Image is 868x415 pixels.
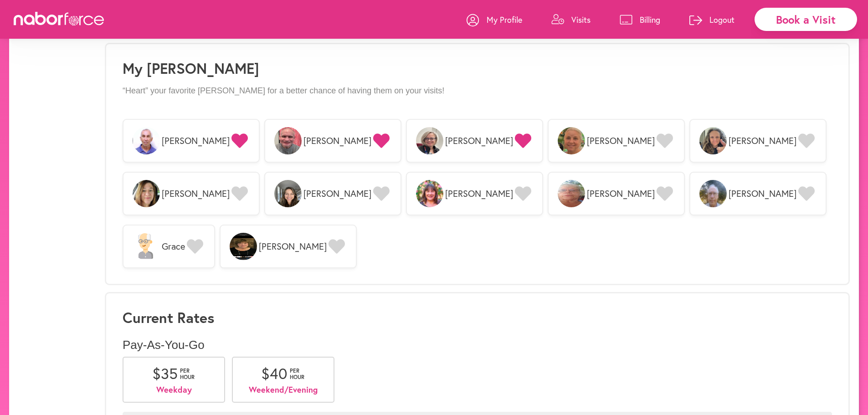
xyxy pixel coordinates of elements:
[303,135,371,146] span: [PERSON_NAME]
[445,135,513,146] span: [PERSON_NAME]
[247,385,320,395] p: Weekend/Evening
[709,14,734,25] p: Logout
[587,188,655,199] span: [PERSON_NAME]
[123,338,832,352] p: Pay-As-You-Go
[274,127,302,154] img: jzuqDOC2Sl2joXRyH8st
[261,364,288,383] span: $ 40
[123,86,832,96] p: “Heart” your favorite [PERSON_NAME] for a better chance of having them on your visits!
[416,127,443,154] img: RivYtfpRSRqdMi2fBhGL
[259,241,327,252] span: [PERSON_NAME]
[162,241,185,252] span: Grace
[123,309,832,326] h3: Current Rates
[180,368,196,381] span: per hour
[274,180,302,207] img: zOraTsdETrmVd8eW2Nn5
[640,14,660,25] p: Billing
[689,6,734,33] a: Logout
[290,368,306,381] span: per hour
[416,180,443,207] img: VR5zaF0SRWGpJDwab9NP
[487,14,522,25] p: My Profile
[558,180,585,207] img: 1dsIupk0RNG5gZZjwaVm
[445,188,513,199] span: [PERSON_NAME]
[571,14,591,25] p: Visits
[133,127,160,154] img: rzy2MBntRde1cHV0Gg5A
[137,385,211,395] p: Weekday
[303,188,371,199] span: [PERSON_NAME]
[123,60,832,77] h1: My [PERSON_NAME]
[230,233,257,260] img: HXTjT2OTPuIeS2895ArL
[133,180,160,207] img: HSZQPitxQLCj0QyehiL5
[755,8,857,31] div: Book a Visit
[551,6,591,33] a: Visits
[467,6,522,33] a: My Profile
[729,135,796,146] span: [PERSON_NAME]
[587,135,655,146] span: [PERSON_NAME]
[162,135,230,146] span: [PERSON_NAME]
[699,127,727,154] img: Gffz7tLTQeGhRNUoNeBg
[558,127,585,154] img: Crc8w4HWR3SZwvTjZvg8
[729,188,796,199] span: [PERSON_NAME]
[152,364,178,383] span: $ 35
[133,233,160,260] img: gmpGoDUTQxipJTjvGn5f
[162,188,230,199] span: [PERSON_NAME]
[620,6,660,33] a: Billing
[699,180,727,207] img: Khsz1gcSbyGFKsC7huut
